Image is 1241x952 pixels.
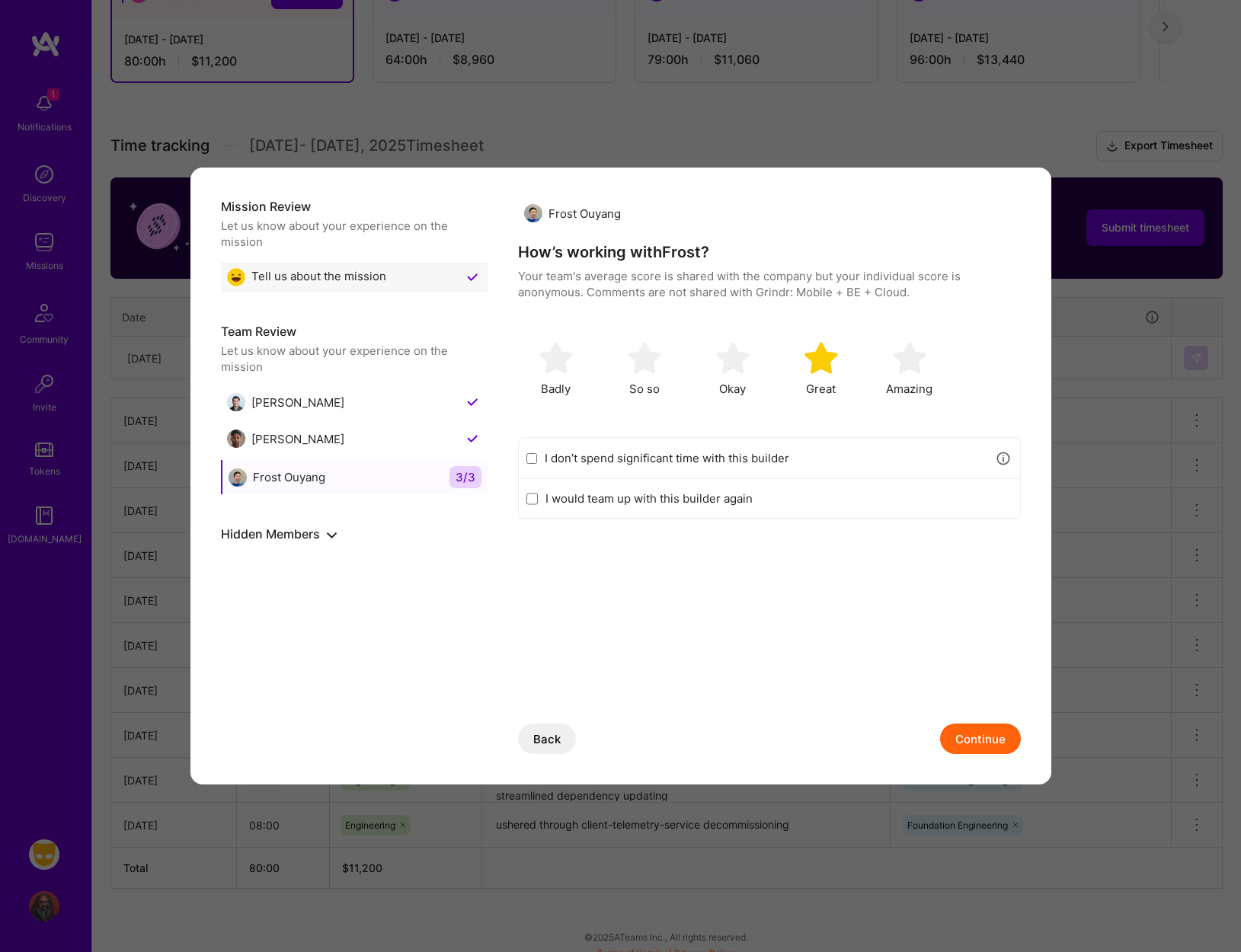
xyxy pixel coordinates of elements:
div: Frost Ouyang [229,468,325,487]
img: Checkmark [463,393,481,411]
span: 3 / 3 [449,466,481,488]
span: Tell us about the mission [251,268,386,286]
label: I would team up with this builder again [545,490,1012,506]
img: Robby Singh [227,430,245,448]
img: Frost Ouyang [229,468,247,487]
button: Back [518,724,576,754]
span: Great [806,381,836,397]
img: Frost Ouyang [524,204,542,222]
img: Checkmark [463,430,481,448]
img: soso [804,341,838,375]
button: show or hide hidden members [323,525,341,543]
h5: Hidden Members [221,525,488,543]
div: Let us know about your experience on the mission [221,343,488,375]
div: [PERSON_NAME] [227,393,344,411]
i: icon ArrowDownBlack [327,530,337,540]
img: Kyle Colquitt [227,393,245,411]
button: Continue [940,724,1021,754]
img: soso [628,341,661,375]
label: I don’t spend significant time with this builder [545,450,987,466]
img: Great emoji [227,268,245,286]
span: Okay [719,381,746,397]
img: Checkmark [463,268,481,286]
h5: Mission Review [221,198,488,215]
div: [PERSON_NAME] [227,430,344,448]
h5: Team Review [221,323,488,340]
div: modal [190,168,1051,784]
span: Badly [541,381,571,397]
img: soso [893,341,926,375]
h4: How’s working with Frost ? [518,242,1021,262]
i: icon Info [995,450,1012,468]
img: soso [539,341,573,375]
img: soso [716,341,750,375]
div: Let us know about your experience on the mission [221,218,488,250]
p: Your team's average score is shared with the company but your individual score is anonymous. Comm... [518,268,1021,300]
span: Amazing [886,381,932,397]
div: Frost Ouyang [524,204,621,222]
span: So so [629,381,660,397]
